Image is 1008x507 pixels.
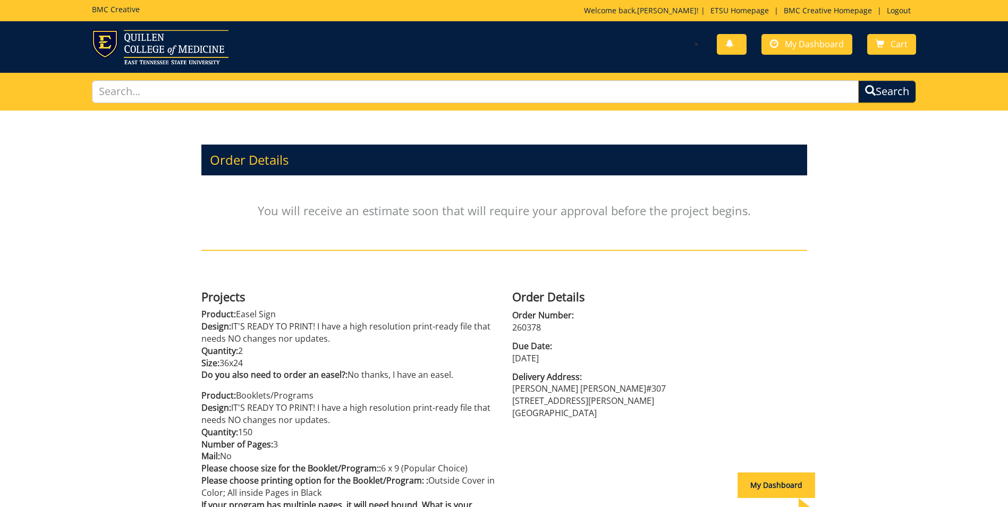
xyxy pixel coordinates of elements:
[201,450,220,462] span: Mail:
[92,5,140,13] h5: BMC Creative
[512,309,807,322] span: Order Number:
[738,472,815,498] div: My Dashboard
[761,34,852,55] a: My Dashboard
[201,357,219,369] span: Size:
[201,438,496,451] p: 3
[891,38,908,50] span: Cart
[201,320,496,345] p: IT'S READY TO PRINT! I have a high resolution print-ready file that needs NO changes nor updates.
[92,80,859,103] input: Search...
[512,290,807,303] h4: Order Details
[512,340,807,352] span: Due Date:
[201,402,231,413] span: Design:
[201,426,238,438] span: Quantity:
[201,462,381,474] span: Please choose size for the Booklet/Program::
[201,369,496,381] p: No thanks, I have an easel.
[201,390,496,402] p: Booklets/Programs
[201,402,496,426] p: IT'S READY TO PRINT! I have a high resolution print-ready file that needs NO changes nor updates.
[201,308,236,320] span: Product:
[201,438,273,450] span: Number of Pages:
[201,345,496,357] p: 2
[778,5,877,15] a: BMC Creative Homepage
[201,290,496,303] h4: Projects
[201,345,238,357] span: Quantity:
[201,145,807,175] h3: Order Details
[201,426,496,438] p: 150
[785,38,844,50] span: My Dashboard
[584,5,916,16] p: Welcome back, ! | | |
[201,181,807,240] p: You will receive an estimate soon that will require your approval before the project begins.
[882,5,916,15] a: Logout
[201,450,496,462] p: No
[201,390,236,401] span: Product:
[512,371,807,383] span: Delivery Address:
[201,320,231,332] span: Design:
[867,34,916,55] a: Cart
[201,475,496,499] p: Outside Cover in Color; All inside Pages in Black
[201,475,428,486] span: Please choose printing option for the Booklet/Program: :
[201,462,496,475] p: 6 x 9 (Popular Choice)
[858,80,916,103] button: Search
[637,5,697,15] a: [PERSON_NAME]
[512,395,807,407] p: [STREET_ADDRESS][PERSON_NAME]
[705,5,774,15] a: ETSU Homepage
[512,322,807,334] p: 260378
[201,308,496,320] p: Easel Sign
[738,480,815,490] a: My Dashboard
[201,369,348,381] span: Do you also need to order an easel?:
[512,352,807,365] p: [DATE]
[92,30,228,64] img: ETSU logo
[512,407,807,419] p: [GEOGRAPHIC_DATA]
[201,357,496,369] p: 36x24
[512,383,807,395] p: [PERSON_NAME] [PERSON_NAME]#307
